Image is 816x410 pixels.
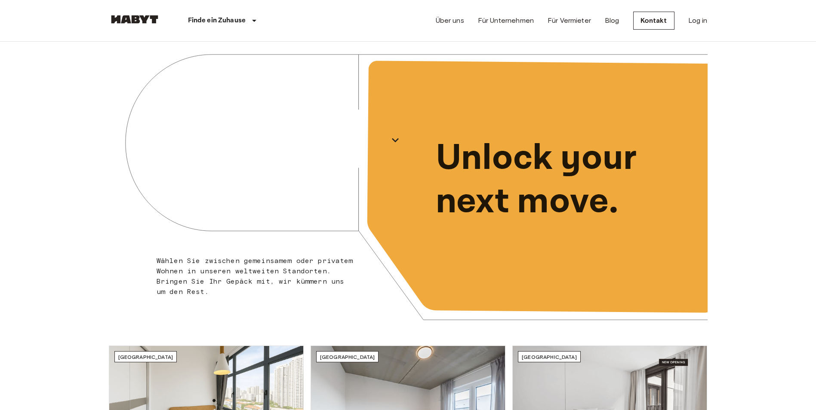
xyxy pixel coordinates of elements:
a: Für Vermieter [548,15,591,26]
p: Wählen Sie zwischen gemeinsamem oder privatem Wohnen in unseren weltweiten Standorten. Bringen Si... [157,256,354,297]
span: [GEOGRAPHIC_DATA] [522,354,577,360]
a: Für Unternehmen [478,15,534,26]
a: Log in [688,15,708,26]
a: Über uns [436,15,464,26]
p: Unlock your next move. [436,137,694,223]
a: Kontakt [633,12,674,30]
span: [GEOGRAPHIC_DATA] [320,354,375,360]
p: Finde ein Zuhause [188,15,246,26]
span: [GEOGRAPHIC_DATA] [118,354,173,360]
img: Habyt [109,15,160,24]
a: Blog [605,15,619,26]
